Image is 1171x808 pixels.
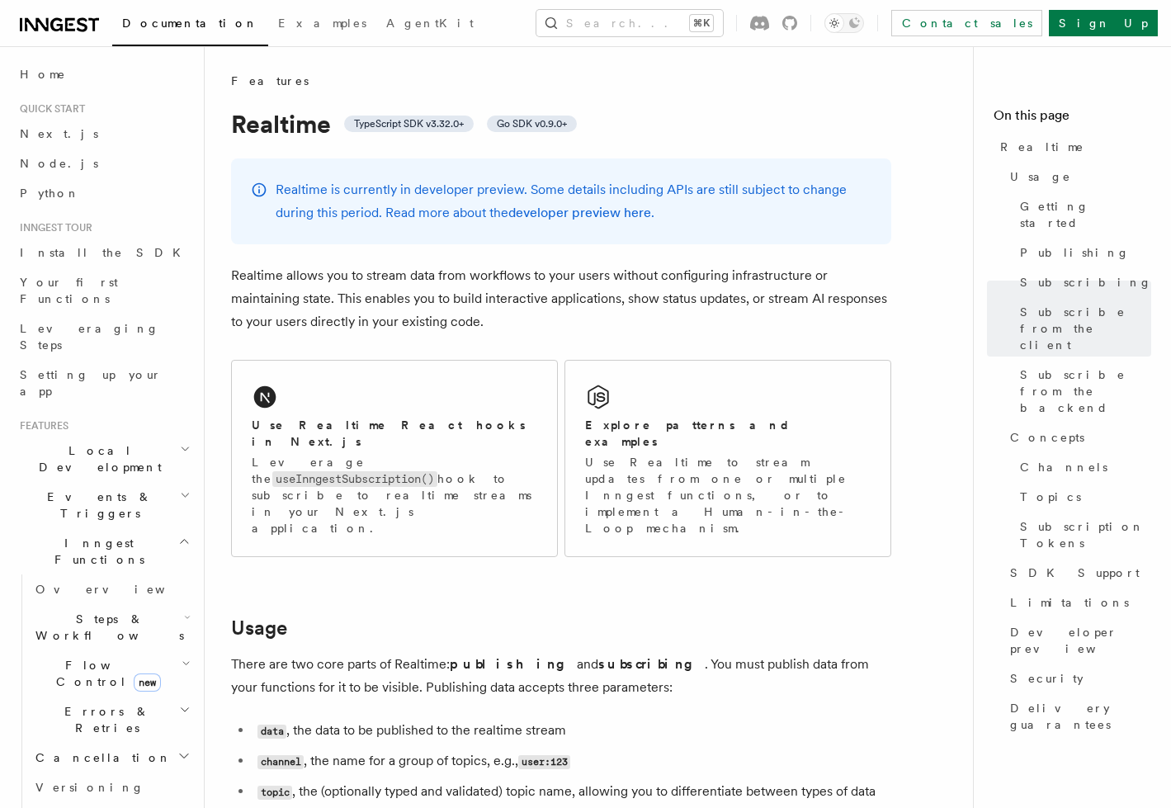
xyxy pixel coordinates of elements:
p: Realtime allows you to stream data from workflows to your users without configuring infrastructur... [231,264,891,333]
span: Leveraging Steps [20,322,159,352]
a: Sign Up [1049,10,1158,36]
span: Subscription Tokens [1020,518,1151,551]
span: SDK Support [1010,565,1140,581]
span: Home [20,66,66,83]
kbd: ⌘K [690,15,713,31]
a: Usage [231,617,287,640]
a: Subscribing [1013,267,1151,297]
span: Cancellation [29,749,172,766]
a: Channels [1013,452,1151,482]
span: TypeScript SDK v3.32.0+ [354,117,464,130]
a: Subscribe from the client [1013,297,1151,360]
h2: Use Realtime React hooks in Next.js [252,417,537,450]
button: Search...⌘K [536,10,723,36]
p: There are two core parts of Realtime: and . You must publish data from your functions for it to b... [231,653,891,699]
a: Concepts [1003,423,1151,452]
a: Getting started [1013,191,1151,238]
h2: Explore patterns and examples [585,417,871,450]
span: Inngest Functions [13,535,178,568]
button: Toggle dark mode [824,13,864,33]
button: Local Development [13,436,194,482]
a: Developer preview [1003,617,1151,664]
span: Examples [278,17,366,30]
code: channel [257,755,304,769]
a: AgentKit [376,5,484,45]
span: Delivery guarantees [1010,700,1151,733]
a: Delivery guarantees [1003,693,1151,739]
a: developer preview here [508,205,651,220]
a: Versioning [29,773,194,802]
span: Flow Control [29,657,182,690]
a: Publishing [1013,238,1151,267]
span: Subscribe from the backend [1020,366,1151,416]
li: , the (optionally typed and validated) topic name, allowing you to differentiate between types of... [253,780,891,804]
a: Usage [1003,162,1151,191]
a: Contact sales [891,10,1042,36]
a: Subscription Tokens [1013,512,1151,558]
span: Publishing [1020,244,1130,261]
span: Setting up your app [20,368,162,398]
a: Setting up your app [13,360,194,406]
code: useInngestSubscription() [272,471,437,487]
button: Flow Controlnew [29,650,194,697]
a: Overview [29,574,194,604]
span: Versioning [35,781,144,794]
span: Install the SDK [20,246,191,259]
span: Concepts [1010,429,1084,446]
code: data [257,725,286,739]
a: Install the SDK [13,238,194,267]
button: Errors & Retries [29,697,194,743]
button: Events & Triggers [13,482,194,528]
span: Overview [35,583,205,596]
span: AgentKit [386,17,474,30]
span: Channels [1020,459,1107,475]
a: Your first Functions [13,267,194,314]
button: Inngest Functions [13,528,194,574]
span: Next.js [20,127,98,140]
span: Realtime [1000,139,1084,155]
button: Cancellation [29,743,194,773]
a: Topics [1013,482,1151,512]
span: new [134,673,161,692]
span: Developer preview [1010,624,1151,657]
a: Python [13,178,194,208]
code: topic [257,786,292,800]
span: Your first Functions [20,276,118,305]
span: Limitations [1010,594,1129,611]
p: Leverage the hook to subscribe to realtime streams in your Next.js application. [252,454,537,536]
a: Use Realtime React hooks in Next.jsLeverage theuseInngestSubscription()hook to subscribe to realt... [231,360,558,557]
strong: subscribing [598,656,705,672]
span: Subscribing [1020,274,1152,291]
p: Use Realtime to stream updates from one or multiple Inngest functions, or to implement a Human-in... [585,454,871,536]
a: Examples [268,5,376,45]
span: Steps & Workflows [29,611,184,644]
h4: On this page [994,106,1151,132]
span: Local Development [13,442,180,475]
a: Next.js [13,119,194,149]
p: Realtime is currently in developer preview. Some details including APIs are still subject to chan... [276,178,871,224]
span: Node.js [20,157,98,170]
a: Explore patterns and examplesUse Realtime to stream updates from one or multiple Inngest function... [564,360,891,557]
a: Leveraging Steps [13,314,194,360]
code: user:123 [518,755,570,769]
a: Limitations [1003,588,1151,617]
strong: publishing [450,656,577,672]
span: Events & Triggers [13,489,180,522]
a: Home [13,59,194,89]
a: Realtime [994,132,1151,162]
a: SDK Support [1003,558,1151,588]
h1: Realtime [231,109,891,139]
span: Documentation [122,17,258,30]
a: Node.js [13,149,194,178]
span: Go SDK v0.9.0+ [497,117,567,130]
a: Subscribe from the backend [1013,360,1151,423]
span: Subscribe from the client [1020,304,1151,353]
button: Steps & Workflows [29,604,194,650]
li: , the data to be published to the realtime stream [253,719,891,743]
span: Python [20,187,80,200]
span: Topics [1020,489,1081,505]
li: , the name for a group of topics, e.g., [253,749,891,773]
span: Errors & Retries [29,703,179,736]
span: Getting started [1020,198,1151,231]
span: Quick start [13,102,85,116]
